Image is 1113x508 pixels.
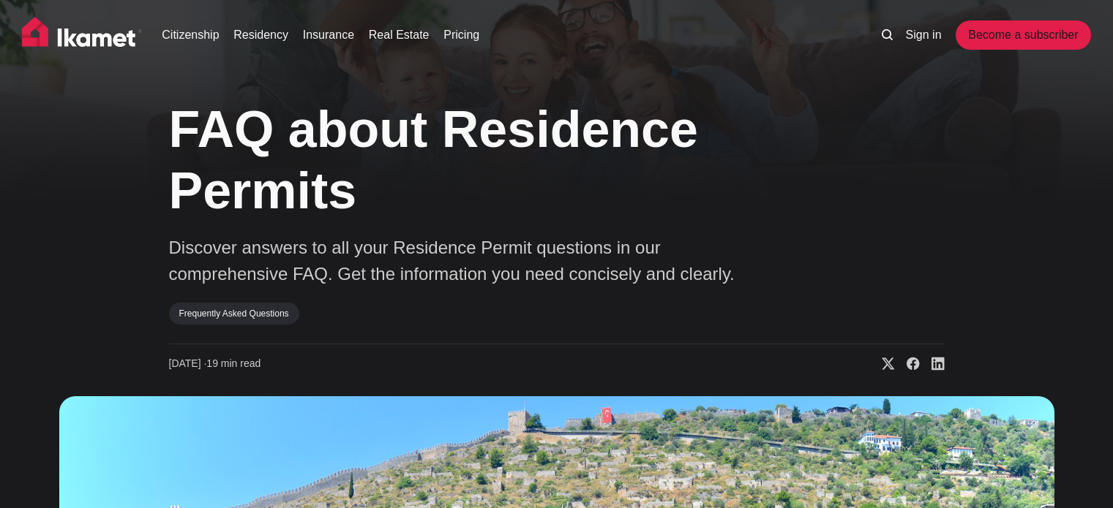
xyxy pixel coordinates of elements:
span: [DATE] ∙ [169,357,207,369]
time: 19 min read [169,357,261,371]
a: Share on Facebook [895,357,920,371]
img: Ikamet home [22,17,142,53]
a: Pricing [443,26,479,44]
a: Become a subscriber [956,20,1090,50]
a: Sign in [906,26,942,44]
a: Insurance [303,26,354,44]
a: Real Estate [369,26,430,44]
a: Frequently Asked Questions [169,303,299,325]
a: Residency [233,26,288,44]
a: Share on X [870,357,895,371]
h1: FAQ about Residence Permits [169,99,798,221]
a: Share on Linkedin [920,357,945,371]
a: Citizenship [162,26,219,44]
p: Discover answers to all your Residence Permit questions in our comprehensive FAQ. Get the informa... [169,235,754,287]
